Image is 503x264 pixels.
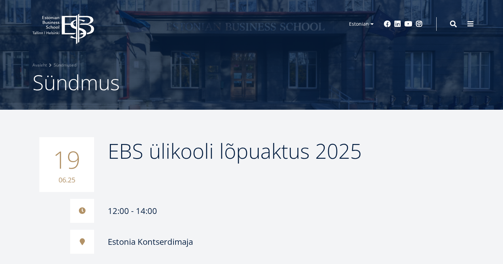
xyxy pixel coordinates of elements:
div: Estonia Kontserdimaja [108,237,193,247]
a: Linkedin [394,21,401,27]
a: Avaleht [33,62,47,69]
a: Instagram [416,21,423,27]
div: 19 [39,137,94,192]
div: 12:00 - 14:00 [70,199,395,223]
span: EBS ülikooli lõpuaktus 2025 [108,137,362,165]
a: Youtube [404,21,412,27]
a: Facebook [384,21,391,27]
a: Sündmused [54,62,76,69]
small: 06.25 [46,175,87,185]
h1: Sündmus [33,69,470,96]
